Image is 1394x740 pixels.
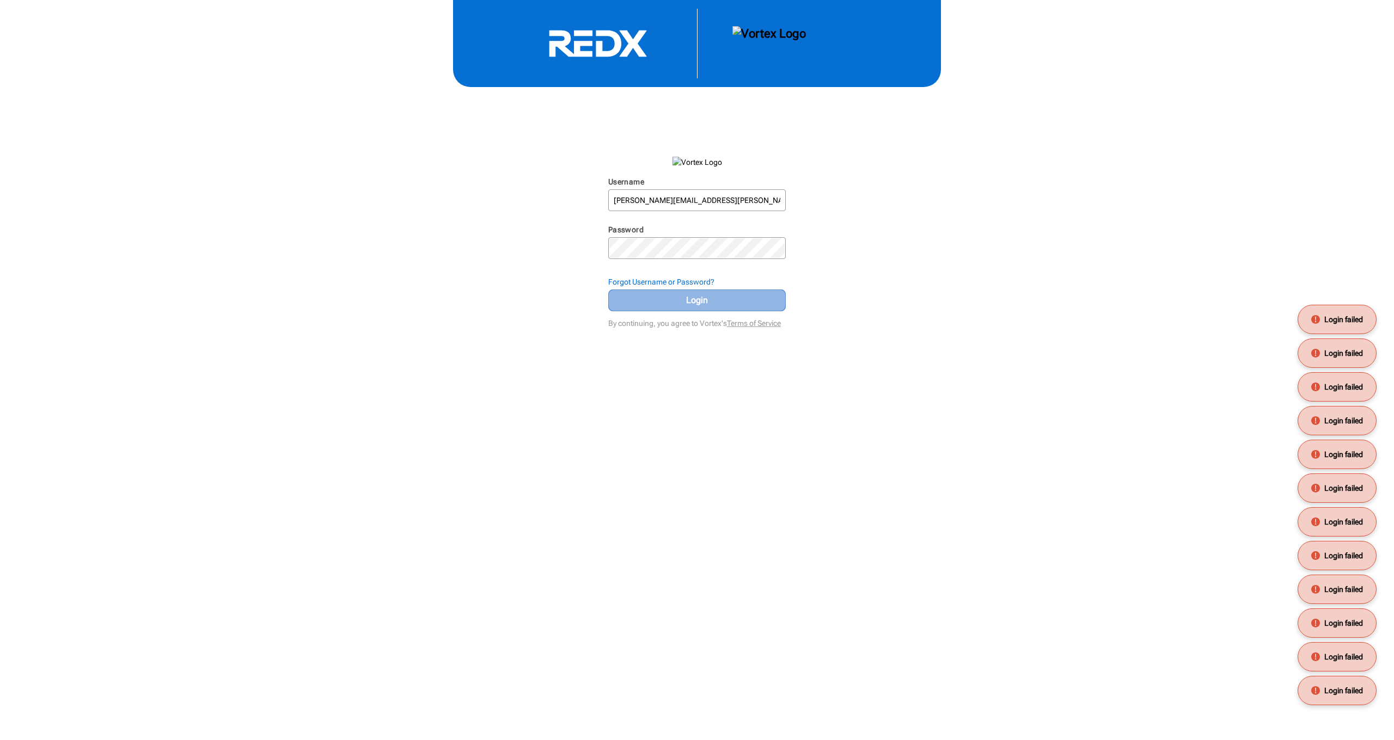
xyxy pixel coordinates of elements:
[732,26,806,61] img: Vortex Logo
[608,277,714,286] strong: Forgot Username or Password?
[1324,685,1363,696] span: Login failed
[1324,415,1363,426] span: Login failed
[1324,618,1363,628] span: Login failed
[1324,314,1363,325] span: Login failed
[1324,651,1363,662] span: Login failed
[608,313,786,329] div: By continuing, you agree to Vortex's
[608,276,786,287] div: Forgot Username or Password?
[1324,516,1363,527] span: Login failed
[1324,584,1363,595] span: Login failed
[608,225,644,234] label: Password
[608,289,786,311] button: Login
[1324,348,1363,359] span: Login failed
[1324,483,1363,494] span: Login failed
[1324,381,1363,392] span: Login failed
[1324,550,1363,561] span: Login failed
[608,177,644,186] label: Username
[622,294,773,307] span: Login
[1324,449,1363,460] span: Login failed
[727,319,781,328] a: Terms of Service
[516,29,680,58] svg: RedX Logo
[672,157,722,168] img: Vortex Logo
